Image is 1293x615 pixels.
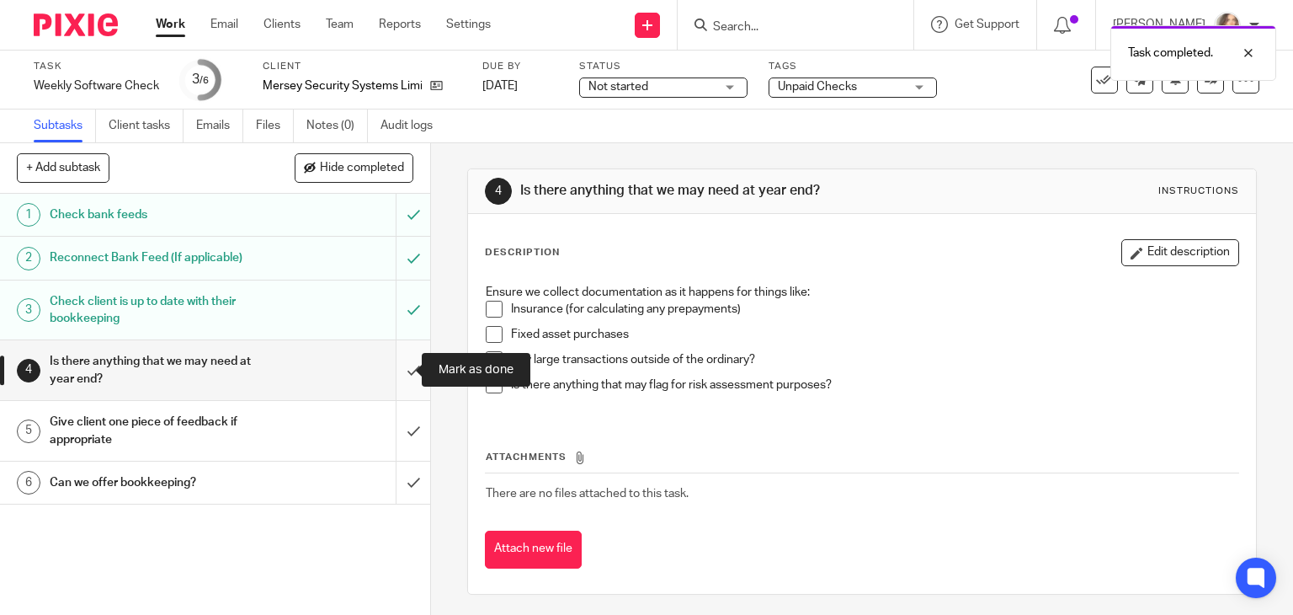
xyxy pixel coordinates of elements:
[1128,45,1213,61] p: Task completed.
[50,289,269,332] h1: Check client is up to date with their bookkeeping
[34,78,159,94] div: Weekly Software Check
[17,420,40,443] div: 5
[196,110,243,142] a: Emails
[263,60,461,73] label: Client
[17,203,40,227] div: 1
[511,326,1239,343] p: Fixed asset purchases
[50,245,269,270] h1: Reconnect Bank Feed (If applicable)
[17,359,40,382] div: 4
[482,60,558,73] label: Due by
[34,60,159,73] label: Task
[306,110,368,142] a: Notes (0)
[326,16,354,33] a: Team
[588,81,648,93] span: Not started
[486,488,689,500] span: There are no files attached to this task.
[17,247,40,270] div: 2
[263,78,422,94] p: Mersey Security Systems Limited
[50,202,269,227] h1: Check bank feeds
[263,16,301,33] a: Clients
[192,70,209,89] div: 3
[1214,12,1241,39] img: charl-profile%20pic.jpg
[778,81,857,93] span: Unpaid Checks
[256,110,294,142] a: Files
[1121,239,1239,266] button: Edit description
[579,60,748,73] label: Status
[446,16,491,33] a: Settings
[200,76,209,85] small: /6
[511,377,1239,393] p: Is there anything that may flag for risk assessment purposes?
[50,470,269,495] h1: Can we offer bookkeeping?
[511,351,1239,368] p: Any large transactions outside of the ordinary?
[17,471,40,495] div: 6
[485,178,512,205] div: 4
[511,301,1239,318] p: Insurance (for calculating any prepayments)
[485,246,560,259] p: Description
[380,110,445,142] a: Audit logs
[486,284,1239,301] p: Ensure we collect documentation as it happens for things like:
[17,153,109,182] button: + Add subtask
[379,16,421,33] a: Reports
[109,110,184,142] a: Client tasks
[50,409,269,452] h1: Give client one piece of feedback if appropriate
[520,182,897,200] h1: Is there anything that we may need at year end?
[295,153,413,182] button: Hide completed
[1158,184,1239,198] div: Instructions
[34,13,118,36] img: Pixie
[17,298,40,322] div: 3
[482,80,518,92] span: [DATE]
[320,162,404,175] span: Hide completed
[486,452,567,462] span: Attachments
[210,16,238,33] a: Email
[485,531,582,569] button: Attach new file
[156,16,185,33] a: Work
[50,349,269,392] h1: Is there anything that we may need at year end?
[34,110,96,142] a: Subtasks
